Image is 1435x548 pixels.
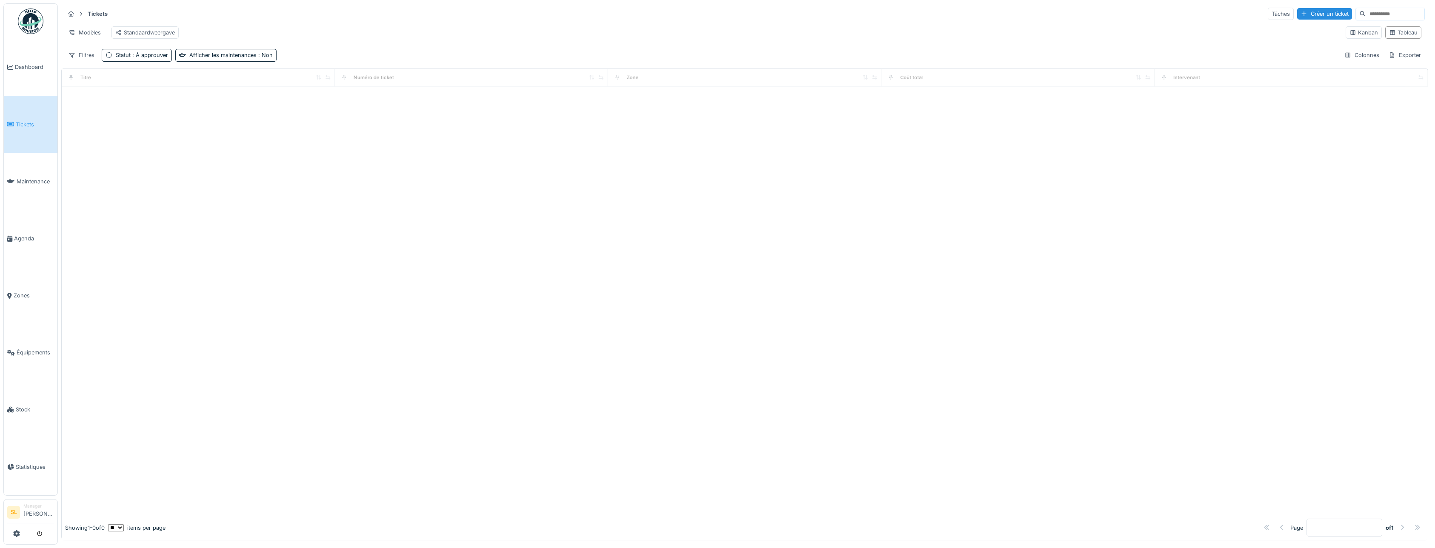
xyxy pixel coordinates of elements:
a: Agenda [4,210,57,267]
div: Page [1290,524,1303,532]
div: Colonnes [1341,49,1383,61]
div: Exporter [1385,49,1425,61]
a: Stock [4,381,57,438]
div: Afficher les maintenances [189,51,273,59]
a: Zones [4,267,57,324]
div: Numéro de ticket [354,74,394,81]
div: Statut [116,51,168,59]
li: SL [7,506,20,519]
div: Coût total [900,74,923,81]
div: Intervenant [1173,74,1200,81]
div: Titre [80,74,91,81]
span: : À approuver [131,52,168,58]
strong: Tickets [84,10,111,18]
div: Manager [23,503,54,509]
div: Showing 1 - 0 of 0 [65,524,105,532]
span: Zones [14,291,54,300]
span: : Non [257,52,273,58]
div: Zone [627,74,639,81]
li: [PERSON_NAME] [23,503,54,521]
span: Dashboard [15,63,54,71]
div: Créer un ticket [1297,8,1352,20]
span: Statistiques [16,463,54,471]
div: Kanban [1349,29,1378,37]
span: Agenda [14,234,54,243]
a: SL Manager[PERSON_NAME] [7,503,54,523]
span: Équipements [17,348,54,357]
a: Tickets [4,96,57,153]
strong: of 1 [1386,524,1394,532]
div: Tâches [1268,8,1294,20]
div: Tableau [1389,29,1418,37]
a: Dashboard [4,39,57,96]
a: Statistiques [4,438,57,495]
span: Stock [16,405,54,414]
div: items per page [108,524,165,532]
span: Tickets [16,120,54,128]
div: Modèles [65,26,105,39]
a: Équipements [4,324,57,381]
span: Maintenance [17,177,54,186]
img: Badge_color-CXgf-gQk.svg [18,9,43,34]
div: Filtres [65,49,98,61]
a: Maintenance [4,153,57,210]
div: Standaardweergave [115,29,175,37]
